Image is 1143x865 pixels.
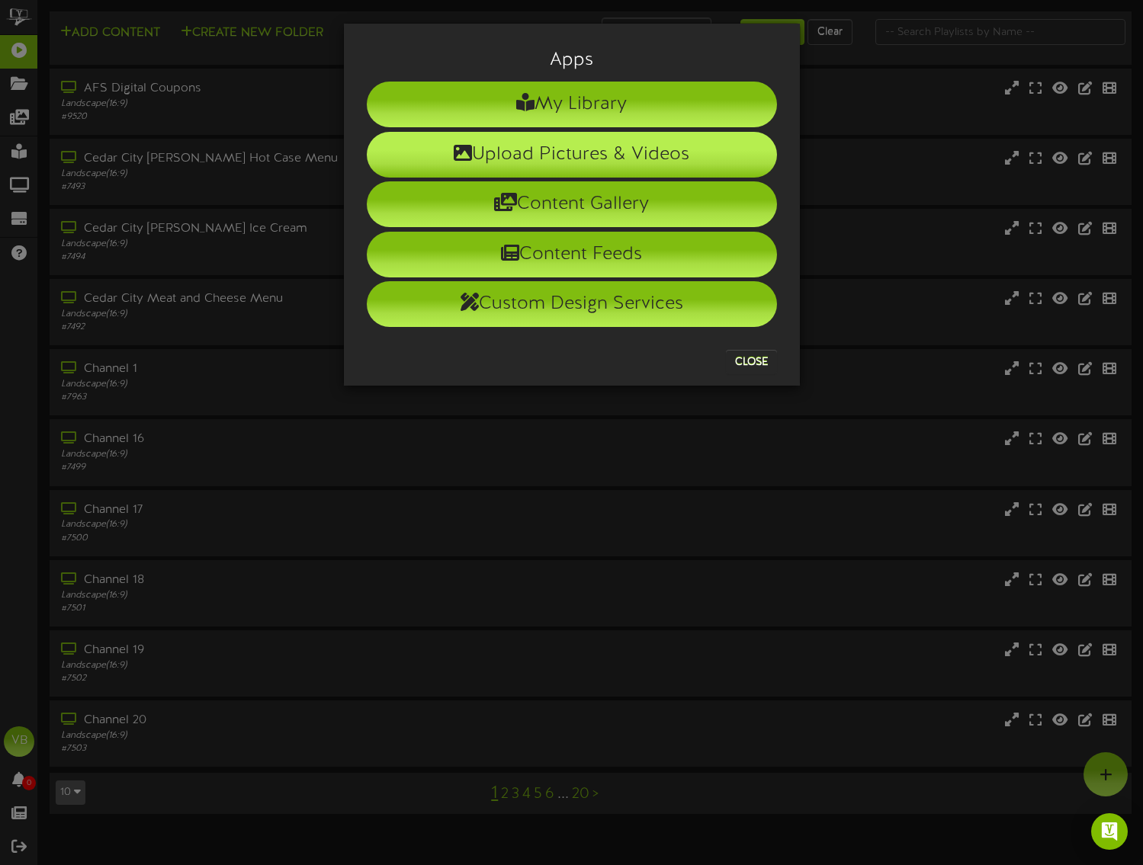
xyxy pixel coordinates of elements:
li: Upload Pictures & Videos [367,132,777,178]
li: Custom Design Services [367,281,777,327]
div: Open Intercom Messenger [1091,813,1128,850]
li: Content Feeds [367,232,777,277]
li: My Library [367,82,777,127]
button: Close [726,350,777,374]
li: Content Gallery [367,181,777,227]
h3: Apps [367,50,777,70]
